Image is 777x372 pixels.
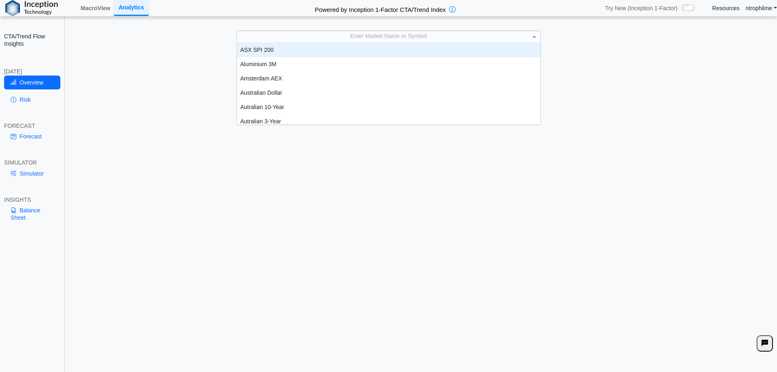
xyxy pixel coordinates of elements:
[237,114,540,129] div: Autralian 3-Year
[77,1,114,15] a: MacroView
[69,64,773,69] h5: Positioning data updated at previous day close; Price and Flow estimates updated intraday (15-min...
[237,31,540,42] div: Enter Market Name or Symbol
[237,57,540,71] div: Aluminium 3M
[4,33,60,47] h2: CTA/Trend Flow Insights
[712,4,739,12] a: Resources
[237,43,540,57] div: ASX SPI 200
[312,2,449,14] h2: Powered by Inception 1-Factor CTA/Trend Index
[4,203,60,225] a: Balance Sheet
[4,93,60,107] a: Risk
[237,86,540,100] div: Australian Dollar
[605,4,677,12] span: Try New (Inception 1-Factor)
[4,196,60,203] div: INSIGHTS
[746,4,777,12] a: ntrophilme
[114,0,149,16] a: Analytics
[237,43,540,125] div: grid
[237,100,540,114] div: Autralian 10-Year
[68,94,775,102] h3: Please Select an Asset to Start
[4,159,60,166] div: SIMULATOR
[4,122,60,129] div: FORECAST
[4,68,60,75] div: [DATE]
[4,76,60,89] a: Overview
[237,71,540,86] div: Amsterdam AEX
[4,129,60,143] a: Forecast
[4,167,60,180] a: Simulator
